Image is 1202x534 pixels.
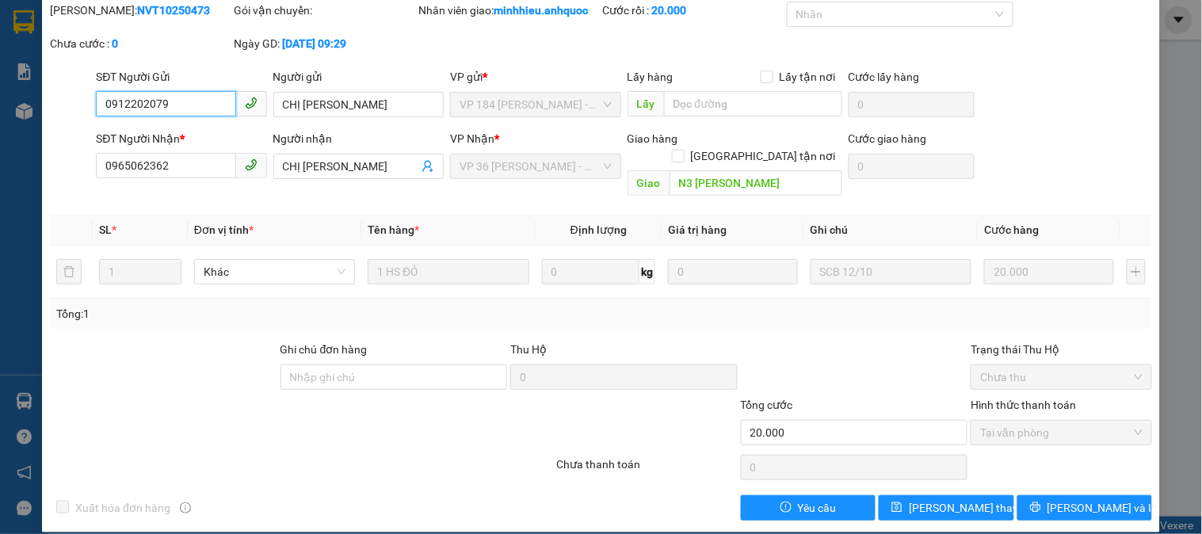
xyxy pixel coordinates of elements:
span: Lấy tận nơi [773,68,842,86]
span: kg [639,259,655,284]
span: exclamation-circle [780,502,792,514]
span: save [891,502,902,514]
div: [PERSON_NAME]: [50,2,231,19]
label: Cước giao hàng [849,132,927,145]
span: Định lượng [570,223,627,236]
span: phone [245,97,258,109]
span: Giao hàng [628,132,678,145]
span: VP 36 Lê Thành Duy - Bà Rịa [460,154,611,178]
span: Đơn vị tính [194,223,254,236]
span: Tổng cước [741,399,793,411]
input: Dọc đường [670,170,842,196]
input: Ghi chú đơn hàng [280,364,508,390]
div: Người gửi [273,68,444,86]
button: plus [1127,259,1146,284]
span: phone [245,158,258,171]
input: Ghi Chú [811,259,971,284]
span: Lấy hàng [628,71,674,83]
span: [PERSON_NAME] và In [1047,499,1158,517]
b: [DATE] 09:29 [283,37,347,50]
input: 0 [984,259,1114,284]
div: SĐT Người Nhận [96,130,266,147]
button: printer[PERSON_NAME] và In [1017,495,1152,521]
label: Cước lấy hàng [849,71,920,83]
div: SĐT Người Gửi [96,68,266,86]
span: Xuất hóa đơn hàng [69,499,177,517]
b: minhhieu.anhquoc [494,4,588,17]
button: exclamation-circleYêu cầu [741,495,876,521]
label: Hình thức thanh toán [971,399,1076,411]
span: Giá trị hàng [668,223,727,236]
div: Chưa cước : [50,35,231,52]
span: Thu Hộ [510,343,547,356]
input: 0 [668,259,798,284]
div: Cước rồi : [602,2,783,19]
span: Chưa thu [980,365,1142,389]
label: Ghi chú đơn hàng [280,343,368,356]
span: Giao [628,170,670,196]
span: VP Nhận [450,132,494,145]
th: Ghi chú [804,215,978,246]
span: Tên hàng [368,223,419,236]
input: Cước giao hàng [849,154,975,179]
span: Yêu cầu [798,499,837,517]
input: Dọc đường [664,91,842,116]
span: info-circle [180,502,191,513]
span: VP 184 Nguyễn Văn Trỗi - HCM [460,93,611,116]
input: VD: Bàn, Ghế [368,259,528,284]
span: [PERSON_NAME] thay đổi [909,499,1036,517]
b: 20.000 [651,4,686,17]
div: Tổng: 1 [56,305,465,322]
div: Người nhận [273,130,444,147]
button: save[PERSON_NAME] thay đổi [879,495,1013,521]
span: Khác [204,260,345,284]
span: Tại văn phòng [980,421,1142,444]
div: Ngày GD: [235,35,415,52]
span: [GEOGRAPHIC_DATA] tận nơi [685,147,842,165]
span: user-add [422,160,434,173]
div: Nhân viên giao: [418,2,599,19]
b: 0 [112,37,118,50]
b: NVT10250473 [137,4,210,17]
span: Lấy [628,91,664,116]
div: Gói vận chuyển: [235,2,415,19]
span: SL [99,223,112,236]
button: delete [56,259,82,284]
span: Cước hàng [984,223,1039,236]
div: Chưa thanh toán [555,456,738,483]
div: Trạng thái Thu Hộ [971,341,1151,358]
span: printer [1030,502,1041,514]
input: Cước lấy hàng [849,92,975,117]
div: VP gửi [450,68,620,86]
